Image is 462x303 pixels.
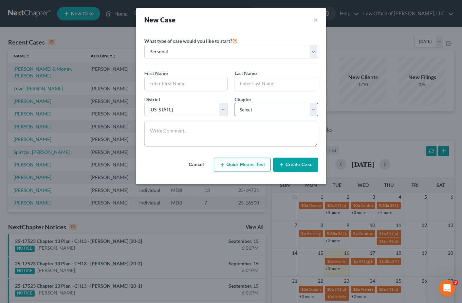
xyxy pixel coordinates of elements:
button: Create Case [273,158,318,172]
span: Chapter [235,96,252,102]
span: First Name [144,70,168,76]
button: Quick Means Test [214,158,271,172]
input: Enter First Name [145,77,227,90]
span: Last Name [235,70,257,76]
iframe: Intercom live chat [439,280,455,296]
label: What type of case would you like to start? [144,37,238,45]
span: 3 [453,280,458,285]
span: District [144,96,160,102]
input: Enter Last Name [235,77,318,90]
strong: New Case [144,16,176,24]
button: Cancel [181,158,211,172]
button: × [313,15,318,24]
